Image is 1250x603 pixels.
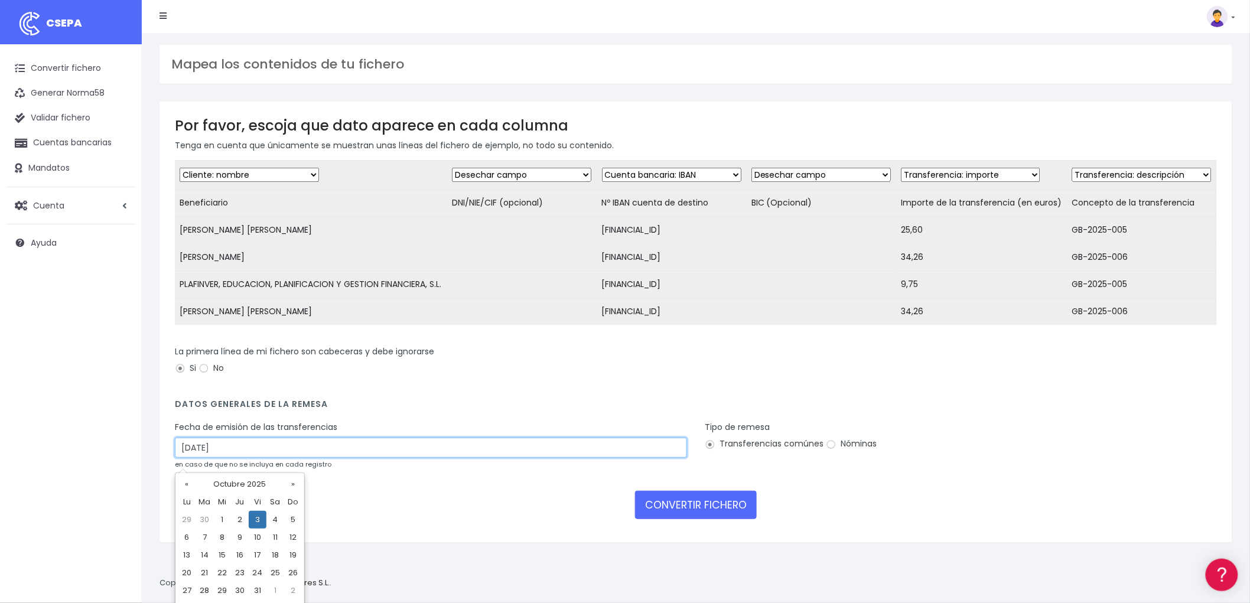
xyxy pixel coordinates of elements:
[249,582,266,599] td: 31
[284,475,302,493] th: »
[6,106,136,131] a: Validar fichero
[198,362,224,374] label: No
[175,139,1217,152] p: Tenga en cuenta que únicamente se muestran unas líneas del fichero de ejemplo, no todo su contenido.
[213,511,231,529] td: 1
[284,582,302,599] td: 2
[597,298,747,325] td: [FINANCIAL_ID]
[266,546,284,564] td: 18
[6,56,136,81] a: Convertir fichero
[159,577,331,589] p: Copyright © 2025 .
[196,493,213,511] th: Ma
[196,546,213,564] td: 14
[447,190,597,217] td: DNI/NIE/CIF (opcional)
[597,217,747,244] td: [FINANCIAL_ID]
[196,529,213,546] td: 7
[178,546,196,564] td: 13
[175,271,447,298] td: PLAFINVER, EDUCACION, PLANIFICACION Y GESTION FINANCIERA, S.L.
[12,100,224,119] a: Información general
[175,362,196,374] label: Si
[705,421,770,433] label: Tipo de remesa
[1067,244,1217,271] td: GB-2025-006
[266,529,284,546] td: 11
[12,204,224,223] a: Perfiles de empresas
[12,168,224,186] a: Problemas habituales
[284,546,302,564] td: 19
[231,564,249,582] td: 23
[231,493,249,511] th: Ju
[266,564,284,582] td: 25
[12,302,224,320] a: API
[6,131,136,155] a: Cuentas bancarias
[12,149,224,168] a: Formatos
[196,564,213,582] td: 21
[33,199,64,211] span: Cuenta
[175,217,447,244] td: [PERSON_NAME] [PERSON_NAME]
[896,298,1067,325] td: 34,26
[178,564,196,582] td: 20
[266,511,284,529] td: 4
[1067,190,1217,217] td: Concepto de la transferencia
[12,283,224,295] div: Programadores
[162,340,227,351] a: POWERED BY ENCHANT
[175,421,337,433] label: Fecha de emisión de las transferencias
[175,345,434,358] label: La primera línea de mi fichero son cabeceras y debe ignorarse
[12,316,224,337] button: Contáctanos
[196,582,213,599] td: 28
[213,493,231,511] th: Mi
[178,529,196,546] td: 6
[284,529,302,546] td: 12
[15,9,44,38] img: logo
[896,217,1067,244] td: 25,60
[12,253,224,272] a: General
[597,244,747,271] td: [FINANCIAL_ID]
[6,156,136,181] a: Mandatos
[1067,271,1217,298] td: GB-2025-005
[1067,298,1217,325] td: GB-2025-006
[178,511,196,529] td: 29
[175,399,1217,415] h4: Datos generales de la remesa
[6,230,136,255] a: Ayuda
[46,15,82,30] span: CSEPA
[284,493,302,511] th: Do
[231,511,249,529] td: 2
[178,475,196,493] th: «
[284,564,302,582] td: 26
[896,190,1067,217] td: Importe de la transferencia (en euros)
[249,493,266,511] th: Vi
[597,190,747,217] td: Nº IBAN cuenta de destino
[231,582,249,599] td: 30
[12,82,224,93] div: Información general
[178,493,196,511] th: Lu
[266,582,284,599] td: 1
[747,190,896,217] td: BIC (Opcional)
[196,475,284,493] th: Octubre 2025
[175,459,331,469] small: en caso de que no se incluya en cada registro
[213,582,231,599] td: 29
[826,438,877,450] label: Nóminas
[12,131,224,142] div: Convertir ficheros
[597,271,747,298] td: [FINANCIAL_ID]
[266,493,284,511] th: Sa
[175,190,447,217] td: Beneficiario
[231,546,249,564] td: 16
[213,546,231,564] td: 15
[213,529,231,546] td: 8
[6,193,136,218] a: Cuenta
[196,511,213,529] td: 30
[896,244,1067,271] td: 34,26
[175,298,447,325] td: [PERSON_NAME] [PERSON_NAME]
[249,529,266,546] td: 10
[12,234,224,246] div: Facturación
[178,582,196,599] td: 27
[213,564,231,582] td: 22
[249,511,266,529] td: 3
[12,186,224,204] a: Videotutoriales
[249,546,266,564] td: 17
[1207,6,1228,27] img: profile
[175,117,1217,134] h3: Por favor, escoja que dato aparece en cada columna
[171,57,1220,72] h3: Mapea los contenidos de tu fichero
[6,81,136,106] a: Generar Norma58
[705,438,823,450] label: Transferencias comúnes
[635,491,757,519] button: CONVERTIR FICHERO
[31,237,57,249] span: Ayuda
